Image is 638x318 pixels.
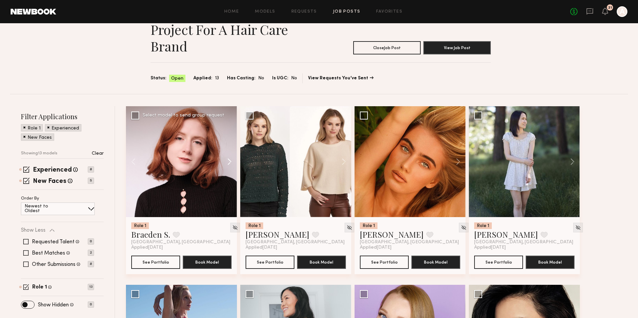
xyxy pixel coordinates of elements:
[360,222,377,229] div: Role 1
[88,261,94,267] p: 8
[526,256,575,269] button: Book Model
[52,126,79,131] p: Experienced
[25,204,64,213] p: Newest to Oldest
[297,256,346,269] button: Book Model
[575,225,581,230] img: Unhide Model
[474,229,538,240] a: [PERSON_NAME]
[38,302,69,308] label: Show Hidden
[376,10,402,14] a: Favorites
[255,10,275,14] a: Models
[411,256,460,269] button: Book Model
[28,135,52,140] p: New Faces
[171,75,183,82] span: Open
[246,229,309,240] a: [PERSON_NAME]
[461,225,467,230] img: Unhide Model
[474,240,573,245] span: [GEOGRAPHIC_DATA], [GEOGRAPHIC_DATA]
[246,256,294,269] button: See Portfolio
[21,151,57,156] p: Showing 13 models
[131,256,180,269] button: See Portfolio
[291,75,297,82] span: No
[423,41,491,54] button: View Job Post
[308,76,373,81] a: View Requests You’ve Sent
[33,167,72,174] label: Experienced
[88,284,94,290] p: 13
[360,256,409,269] button: See Portfolio
[411,259,460,265] a: Book Model
[360,229,424,240] a: [PERSON_NAME]
[88,301,94,308] p: 0
[32,262,75,267] label: Other Submissions
[333,10,361,14] a: Job Posts
[131,222,149,229] div: Role 1
[28,126,41,131] p: Role 1
[608,6,612,10] div: 21
[151,5,321,54] h1: In-House Hair Care System Project for a Hair Care Brand
[474,245,575,250] div: Applied [DATE]
[88,250,94,256] p: 2
[232,225,238,230] img: Unhide Model
[360,240,459,245] span: [GEOGRAPHIC_DATA], [GEOGRAPHIC_DATA]
[353,41,421,54] button: CloseJob Post
[297,259,346,265] a: Book Model
[21,197,39,201] p: Order By
[246,245,346,250] div: Applied [DATE]
[88,166,94,173] p: 8
[131,229,170,240] a: Braeden S.
[151,75,166,82] span: Status:
[33,178,66,185] label: New Faces
[474,222,492,229] div: Role 1
[131,240,230,245] span: [GEOGRAPHIC_DATA], [GEOGRAPHIC_DATA]
[92,151,104,156] p: Clear
[258,75,264,82] span: No
[291,10,317,14] a: Requests
[32,239,74,245] label: Requested Talent
[193,75,212,82] span: Applied:
[88,178,94,184] p: 5
[21,112,104,121] h2: Filter Applications
[526,259,575,265] a: Book Model
[246,222,263,229] div: Role 1
[32,285,47,290] label: Role 1
[88,238,94,245] p: 0
[474,256,523,269] button: See Portfolio
[32,251,65,256] label: Best Matches
[183,256,232,269] button: Book Model
[227,75,256,82] span: Has Casting:
[21,228,46,233] p: Show Less
[183,259,232,265] a: Book Model
[215,75,219,82] span: 13
[617,6,627,17] a: A
[224,10,239,14] a: Home
[246,240,345,245] span: [GEOGRAPHIC_DATA], [GEOGRAPHIC_DATA]
[347,225,352,230] img: Unhide Model
[131,245,232,250] div: Applied [DATE]
[143,113,224,118] div: Select model to send group request
[272,75,288,82] span: Is UGC:
[360,245,460,250] div: Applied [DATE]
